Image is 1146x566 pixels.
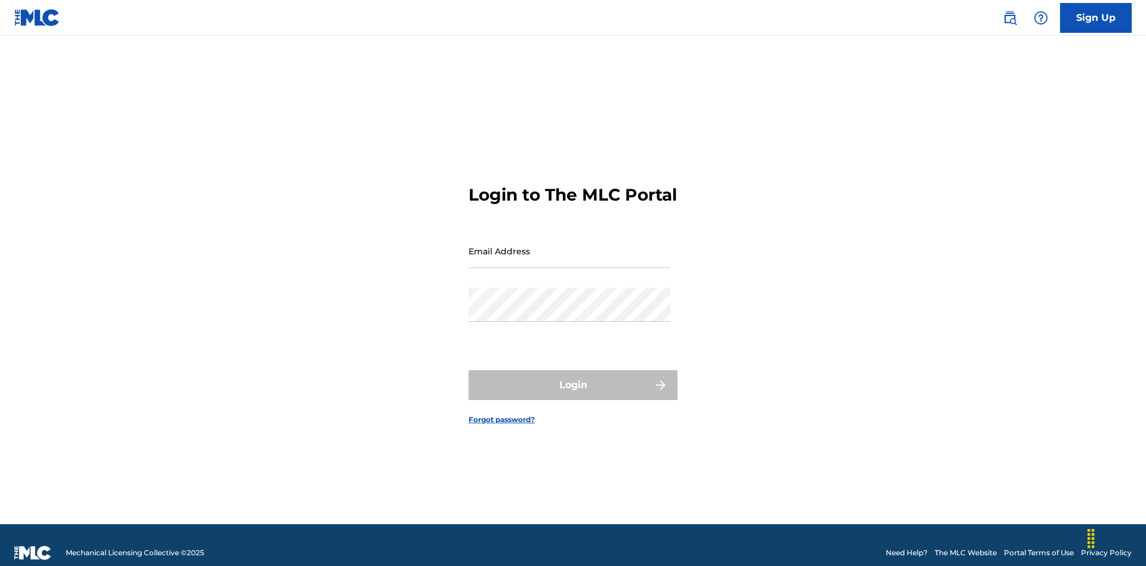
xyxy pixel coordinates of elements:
img: MLC Logo [14,9,60,26]
span: Mechanical Licensing Collective © 2025 [66,547,204,558]
iframe: Chat Widget [1086,509,1146,566]
a: Sign Up [1060,3,1132,33]
a: The MLC Website [935,547,997,558]
div: Help [1029,6,1053,30]
a: Portal Terms of Use [1004,547,1074,558]
a: Public Search [998,6,1022,30]
img: logo [14,546,51,560]
a: Privacy Policy [1081,547,1132,558]
div: Drag [1082,521,1101,556]
a: Forgot password? [469,414,535,425]
a: Need Help? [886,547,928,558]
img: search [1003,11,1017,25]
img: help [1034,11,1048,25]
h3: Login to The MLC Portal [469,184,677,205]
